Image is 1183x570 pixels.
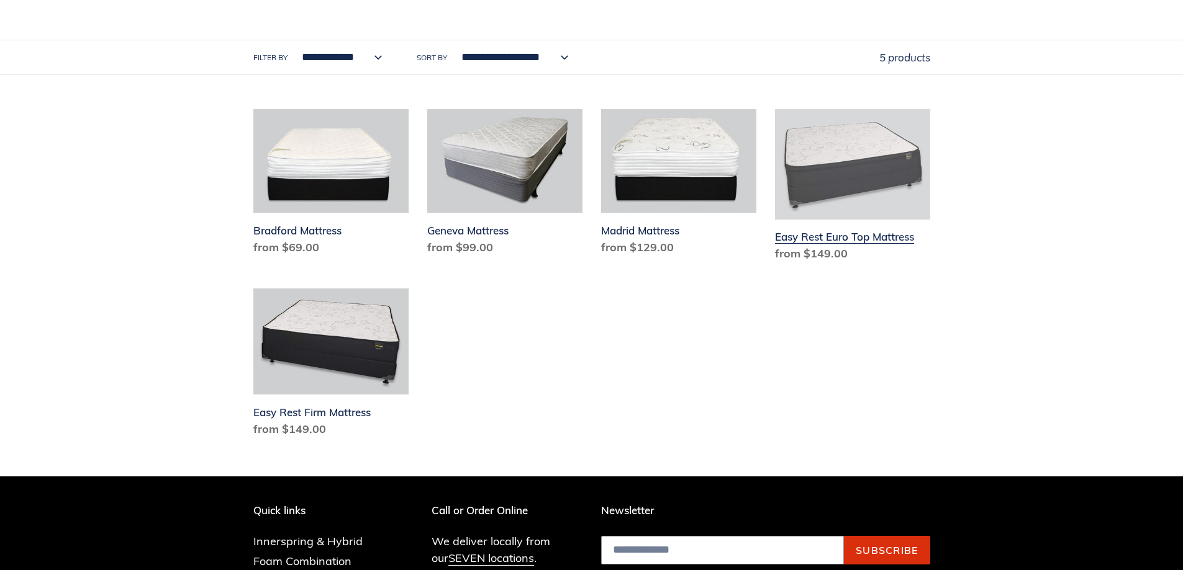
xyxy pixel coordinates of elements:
[253,52,288,63] label: Filter by
[432,533,582,566] p: We deliver locally from our .
[601,109,756,261] a: Madrid Mattress
[253,554,351,568] a: Foam Combination
[448,551,534,566] a: SEVEN locations
[601,504,930,517] p: Newsletter
[253,534,363,548] a: Innerspring & Hybrid
[417,52,447,63] label: Sort by
[253,288,409,442] a: Easy Rest Firm Mattress
[775,109,930,267] a: Easy Rest Euro Top Mattress
[432,504,582,517] p: Call or Order Online
[601,536,844,564] input: Email address
[844,536,930,564] button: Subscribe
[856,544,918,556] span: Subscribe
[879,51,930,64] span: 5 products
[253,504,381,517] p: Quick links
[427,109,582,261] a: Geneva Mattress
[253,109,409,261] a: Bradford Mattress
